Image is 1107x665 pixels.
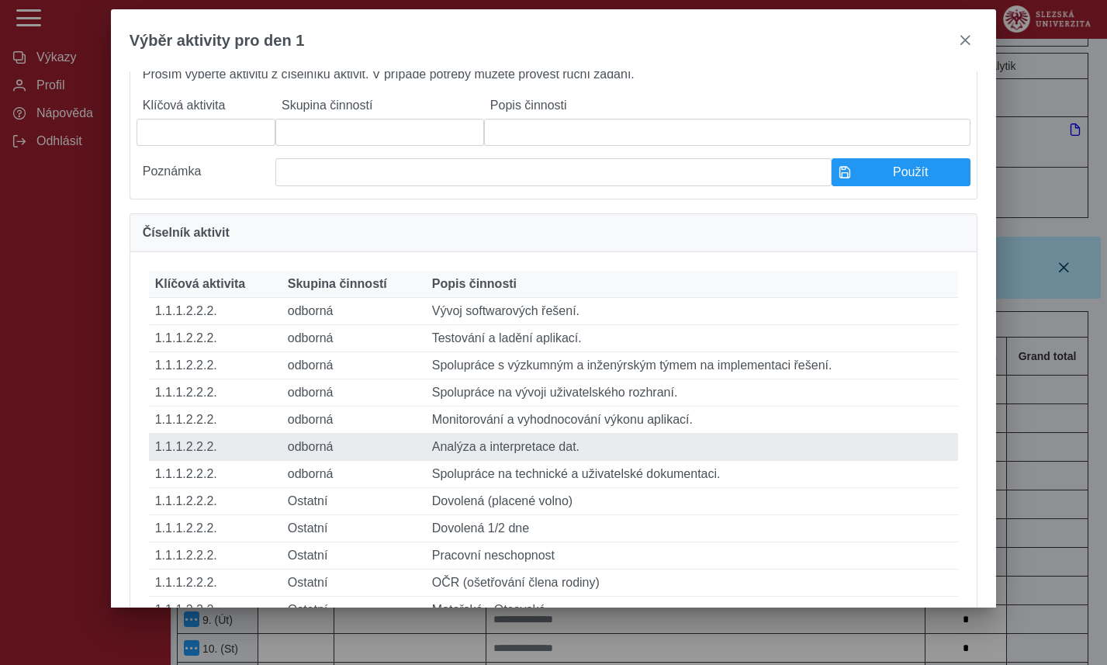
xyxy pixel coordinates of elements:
td: 1.1.1.2.2.2. [149,542,282,570]
td: Ostatní [282,515,426,542]
label: Skupina činností [275,92,484,119]
td: 1.1.1.2.2.2. [149,488,282,515]
button: close [953,28,977,53]
label: Poznámka [137,158,275,186]
td: odborná [282,379,426,407]
td: 1.1.1.2.2.2. [149,298,282,325]
span: Klíčová aktivita [155,277,246,291]
td: Dovolená 1/2 dne [426,515,959,542]
td: odborná [282,352,426,379]
td: odborná [282,461,426,488]
td: 1.1.1.2.2.2. [149,379,282,407]
td: 1.1.1.2.2.2. [149,325,282,352]
span: Popis činnosti [432,277,517,291]
td: 1.1.1.2.2.2. [149,515,282,542]
td: Testování a ladění aplikací. [426,325,959,352]
div: Prosím vyberte aktivitu z číselníku aktivit. V případě potřeby můžete provést ruční zadání. [130,55,978,199]
td: Dovolená (placené volno) [426,488,959,515]
td: odborná [282,407,426,434]
td: Spolupráce na vývoji uživatelského rozhraní. [426,379,959,407]
td: Mateřská - Otcovská [426,597,959,624]
label: Popis činnosti [484,92,970,119]
td: Spolupráce na technické a uživatelské dokumentaci. [426,461,959,488]
td: 1.1.1.2.2.2. [149,407,282,434]
span: Výběr aktivity pro den 1 [130,32,305,50]
td: 1.1.1.2.2.2. [149,570,282,597]
td: odborná [282,434,426,461]
td: 1.1.1.2.2.2. [149,352,282,379]
td: Ostatní [282,570,426,597]
td: Ostatní [282,597,426,624]
button: Použít [832,158,970,186]
td: Pracovní neschopnost [426,542,959,570]
td: odborná [282,325,426,352]
span: Použít [857,165,963,179]
td: Monitorování a vyhodnocování výkonu aplikací. [426,407,959,434]
span: Skupina činností [288,277,387,291]
td: Analýza a interpretace dat. [426,434,959,461]
td: odborná [282,298,426,325]
span: Číselník aktivit [143,227,230,239]
td: 1.1.1.2.2.2. [149,434,282,461]
label: Klíčová aktivita [137,92,275,119]
td: 1.1.1.2.2.2. [149,597,282,624]
td: Ostatní [282,488,426,515]
td: 1.1.1.2.2.2. [149,461,282,488]
td: OČR (ošetřování člena rodiny) [426,570,959,597]
td: Ostatní [282,542,426,570]
td: Vývoj softwarových řešení. [426,298,959,325]
td: Spolupráce s výzkumným a inženýrským týmem na implementaci řešení. [426,352,959,379]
